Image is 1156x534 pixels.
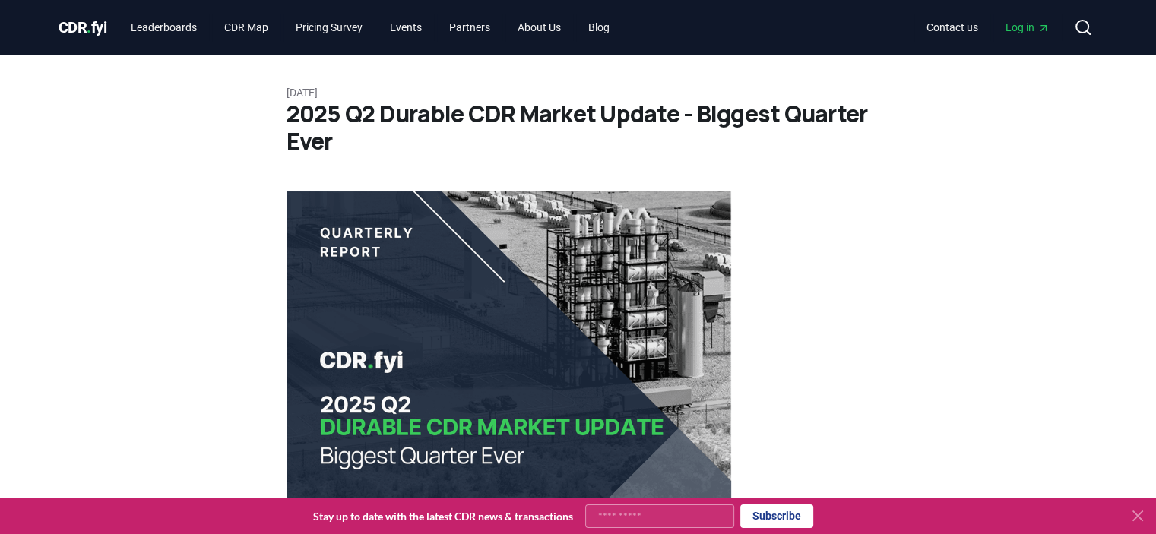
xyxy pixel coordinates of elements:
nav: Main [914,14,1062,41]
a: Contact us [914,14,990,41]
a: Log in [993,14,1062,41]
span: CDR fyi [59,18,107,36]
nav: Main [119,14,622,41]
a: Events [378,14,434,41]
a: Leaderboards [119,14,209,41]
span: . [87,18,91,36]
a: CDR Map [212,14,280,41]
span: Log in [1006,20,1050,35]
p: [DATE] [287,85,870,100]
h1: 2025 Q2 Durable CDR Market Update - Biggest Quarter Ever [287,100,870,155]
img: blog post image [287,191,731,525]
a: Pricing Survey [283,14,375,41]
a: Blog [576,14,622,41]
a: Partners [437,14,502,41]
a: About Us [505,14,573,41]
a: CDR.fyi [59,17,107,38]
